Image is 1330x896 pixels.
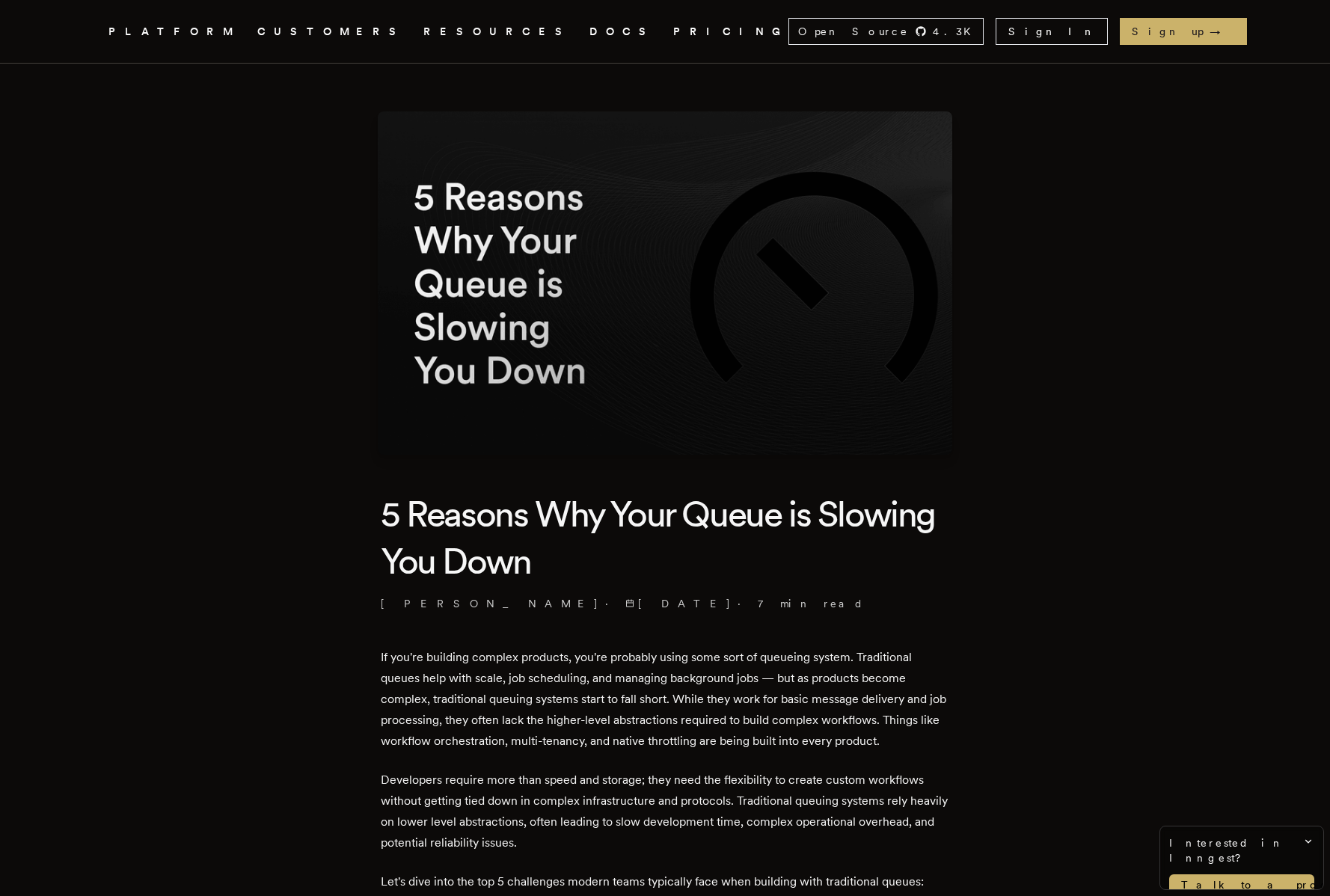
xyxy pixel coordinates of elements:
[589,22,655,41] a: DOCS
[423,22,571,41] button: RESOURCES
[257,22,405,41] a: CUSTOMERS
[1120,18,1247,45] a: Sign up
[1169,874,1314,895] a: Talk to a product expert
[381,770,949,853] p: Developers require more than speed and storage; they need the flexibility to create custom workfl...
[381,596,949,611] p: · ·
[673,22,788,41] a: PRICING
[1210,24,1235,39] span: →
[381,871,949,892] p: Let's dive into the top 5 challenges modern teams typically face when building with traditional q...
[108,22,239,41] button: PLATFORM
[625,596,732,611] span: [DATE]
[758,596,864,611] span: 7 min read
[996,18,1108,45] a: Sign In
[798,24,909,39] span: Open Source
[381,491,949,584] h1: 5 Reasons Why Your Queue is Slowing You Down
[381,596,599,611] a: [PERSON_NAME]
[1169,835,1314,865] span: Interested in Inngest?
[933,24,980,39] span: 4.3 K
[378,111,952,455] img: Featured image for 5 Reasons Why Your Queue is Slowing You Down blog post
[381,647,949,752] p: If you're building complex products, you're probably using some sort of queueing system. Traditio...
